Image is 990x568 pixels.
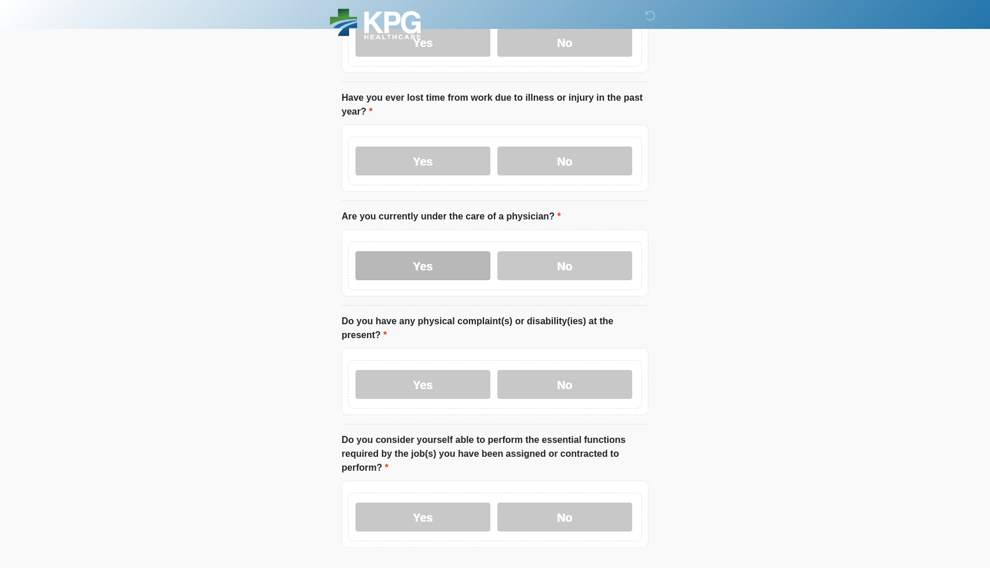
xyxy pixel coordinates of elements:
img: KPG Healthcare Logo [330,9,421,39]
label: No [497,370,632,399]
label: Do you consider yourself able to perform the essential functions required by the job(s) you have ... [342,433,648,475]
label: Yes [355,370,490,399]
label: Are you currently under the care of a physician? [342,210,561,223]
label: Have you ever lost time from work due to illness or injury in the past year? [342,91,648,119]
label: No [497,251,632,280]
label: No [497,503,632,532]
label: Yes [355,251,490,280]
label: Yes [355,146,490,175]
label: Do you have any physical complaint(s) or disability(ies) at the present? [342,314,648,342]
label: No [497,146,632,175]
label: Yes [355,503,490,532]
